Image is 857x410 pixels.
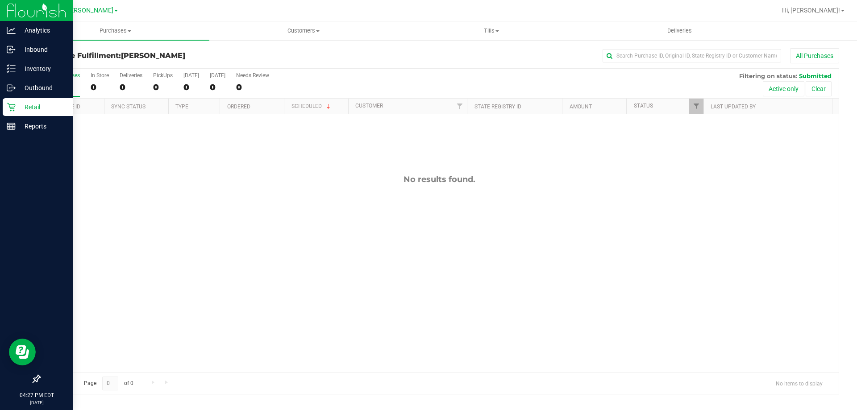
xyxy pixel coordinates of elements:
div: 0 [120,82,142,92]
p: Inbound [16,44,69,55]
span: [PERSON_NAME] [121,51,185,60]
inline-svg: Reports [7,122,16,131]
a: Sync Status [111,104,146,110]
button: Clear [806,81,832,96]
input: Search Purchase ID, Original ID, State Registry ID or Customer Name... [603,49,781,62]
div: No results found. [40,174,839,184]
a: Ordered [227,104,250,110]
span: Hi, [PERSON_NAME]! [782,7,840,14]
a: Type [175,104,188,110]
p: Outbound [16,83,69,93]
div: PickUps [153,72,173,79]
div: In Store [91,72,109,79]
div: Deliveries [120,72,142,79]
a: State Registry ID [474,104,521,110]
div: 0 [183,82,199,92]
a: Last Updated By [711,104,756,110]
p: Reports [16,121,69,132]
span: [PERSON_NAME] [64,7,113,14]
a: Tills [397,21,585,40]
div: 0 [210,82,225,92]
h3: Purchase Fulfillment: [39,52,306,60]
a: Amount [570,104,592,110]
p: Inventory [16,63,69,74]
button: All Purchases [790,48,839,63]
p: Analytics [16,25,69,36]
a: Status [634,103,653,109]
button: Active only [763,81,804,96]
div: [DATE] [183,72,199,79]
a: Filter [452,99,467,114]
div: 0 [153,82,173,92]
div: 0 [236,82,269,92]
div: 0 [91,82,109,92]
div: [DATE] [210,72,225,79]
span: Filtering on status: [739,72,797,79]
a: Customer [355,103,383,109]
span: Submitted [799,72,832,79]
p: Retail [16,102,69,112]
span: Page of 0 [76,377,141,390]
inline-svg: Outbound [7,83,16,92]
a: Filter [689,99,703,114]
inline-svg: Retail [7,103,16,112]
span: Tills [398,27,585,35]
a: Purchases [21,21,209,40]
a: Scheduled [291,103,332,109]
p: [DATE] [4,399,69,406]
iframe: Resource center [9,339,36,365]
p: 04:27 PM EDT [4,391,69,399]
a: Deliveries [586,21,774,40]
inline-svg: Inventory [7,64,16,73]
a: Customers [209,21,397,40]
div: Needs Review [236,72,269,79]
span: Purchases [21,27,209,35]
span: Deliveries [655,27,704,35]
inline-svg: Inbound [7,45,16,54]
span: Customers [210,27,397,35]
span: No items to display [769,377,830,390]
inline-svg: Analytics [7,26,16,35]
